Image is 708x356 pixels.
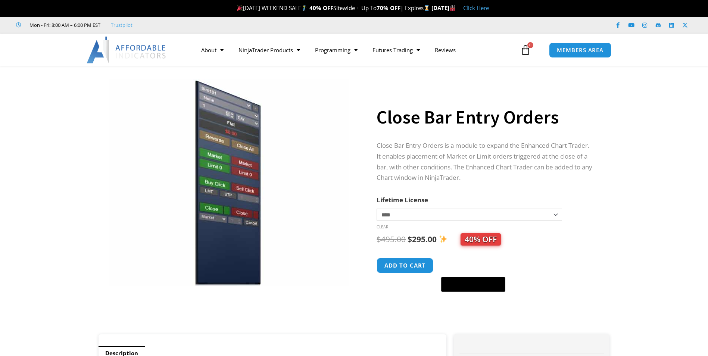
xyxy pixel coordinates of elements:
[377,140,595,184] p: Close Bar Entry Orders is a module to expand the Enhanced Chart Trader. It enables placement of M...
[424,5,430,11] img: ⌛
[377,234,381,244] span: $
[461,233,501,246] span: 40% OFF
[463,4,489,12] a: Click Here
[427,41,463,59] a: Reviews
[408,234,437,244] bdi: 295.00
[439,235,447,243] img: ✨
[377,258,433,273] button: Add to cart
[377,104,595,130] h1: Close Bar Entry Orders
[408,234,412,244] span: $
[87,37,167,63] img: LogoAI | Affordable Indicators – NinjaTrader
[231,41,308,59] a: NinjaTrader Products
[309,4,333,12] strong: 40% OFF
[431,4,456,12] strong: [DATE]
[308,41,365,59] a: Programming
[557,47,603,53] span: MEMBERS AREA
[377,224,388,229] a: Clear options
[111,21,132,29] a: Trustpilot
[440,257,507,275] iframe: Secure express checkout frame
[509,39,542,61] a: 0
[235,4,431,12] span: [DATE] WEEKEND SALE Sitewide + Up To | Expires
[527,42,533,48] span: 0
[377,234,406,244] bdi: 495.00
[194,41,518,59] nav: Menu
[28,21,100,29] span: Mon - Fri: 8:00 AM – 6:00 PM EST
[237,5,243,11] img: 🎉
[365,41,427,59] a: Futures Trading
[194,41,231,59] a: About
[450,5,455,11] img: 🏭
[441,277,505,292] button: Buy with GPay
[549,43,611,58] a: MEMBERS AREA
[109,79,349,286] img: CloseBarOrders
[377,4,400,12] strong: 70% OFF
[302,5,307,11] img: 🏌️‍♂️
[377,196,428,204] label: Lifetime License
